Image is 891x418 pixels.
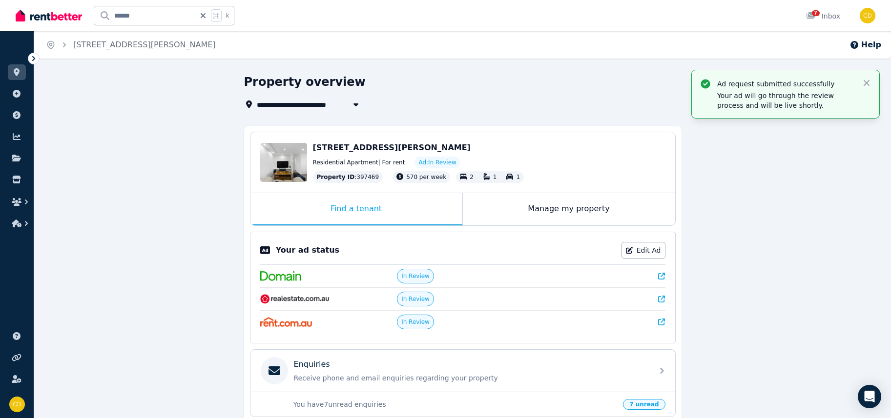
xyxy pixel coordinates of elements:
[850,39,881,51] button: Help
[250,193,462,225] div: Find a tenant
[860,8,875,23] img: Chris Dimitropoulos
[623,399,665,410] span: 7 unread
[276,244,339,256] p: Your ad status
[812,10,820,16] span: 7
[8,54,39,60] span: ORGANISE
[260,271,301,281] img: Domain.com.au
[313,159,405,166] span: Residential Apartment | For rent
[717,91,854,110] p: Your ad will go through the review process and will be live shortly.
[73,40,216,49] a: [STREET_ADDRESS][PERSON_NAME]
[313,171,383,183] div: : 397469
[294,358,330,370] p: Enquiries
[401,318,430,326] span: In Review
[313,143,471,152] span: [STREET_ADDRESS][PERSON_NAME]
[493,174,497,180] span: 1
[317,173,355,181] span: Property ID
[34,31,228,59] nav: Breadcrumb
[516,174,520,180] span: 1
[806,11,840,21] div: Inbox
[260,294,330,304] img: RealEstate.com.au
[293,399,618,409] p: You have 7 unread enquiries
[226,12,229,20] span: k
[9,397,25,412] img: Chris Dimitropoulos
[294,373,647,383] p: Receive phone and email enquiries regarding your property
[250,350,675,392] a: EnquiriesReceive phone and email enquiries regarding your property
[244,74,366,90] h1: Property overview
[858,385,881,408] div: Open Intercom Messenger
[401,295,430,303] span: In Review
[406,174,446,180] span: 570 per week
[401,272,430,280] span: In Review
[470,174,474,180] span: 2
[717,79,854,89] p: Ad request submitted successfully
[260,317,312,327] img: Rent.com.au
[418,159,456,166] span: Ad: In Review
[463,193,675,225] div: Manage my property
[622,242,665,259] a: Edit Ad
[16,8,82,23] img: RentBetter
